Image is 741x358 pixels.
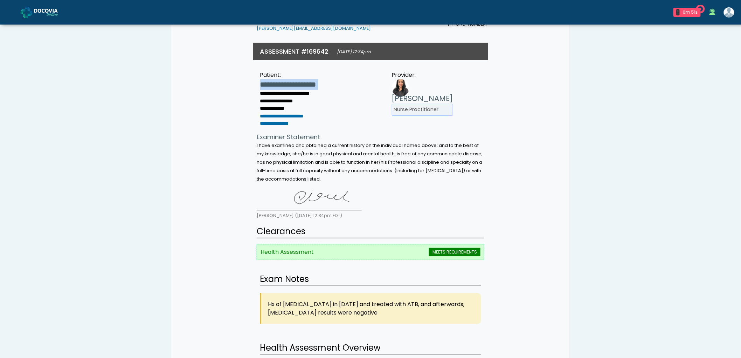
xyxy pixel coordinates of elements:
[257,142,483,182] small: I have examined and obtained a current history on the individual named above; and to the best of ...
[260,71,337,79] div: Patient:
[260,342,481,355] h2: Health Assessment Overview
[257,225,484,238] h2: Clearances
[683,9,698,15] div: 0m 51s
[260,293,481,324] div: Hx of [MEDICAL_DATA] in [DATE] and treated with ATB, and afterwards, [MEDICAL_DATA] results were ...
[724,7,734,18] img: Rachel Elazary
[34,9,69,16] img: Docovia
[669,5,705,20] a: 1 0m 51s
[392,93,453,104] h3: [PERSON_NAME]
[21,1,69,23] a: Docovia
[21,7,32,18] img: Docovia
[260,47,329,56] h3: ASSESSMENT #169642
[257,25,371,31] a: [PERSON_NAME][EMAIL_ADDRESS][DOMAIN_NAME]
[260,273,481,286] h2: Exam Notes
[257,133,484,141] h4: Examiner Statement
[392,71,453,79] div: Provider:
[337,49,371,55] small: [DATE] 12:34pm
[392,79,409,97] img: Provider image
[257,244,484,260] li: Health Assessment
[257,212,342,218] small: [PERSON_NAME] ([DATE] 12:34pm EDT)
[257,186,362,210] img: 0BGCI4AAAAGSURBVAMAFjbwDYn7Zw8AAAAASUVORK5CYII=
[392,104,453,116] li: Nurse Practitioner
[6,3,27,24] button: Open LiveChat chat widget
[676,9,680,15] div: 1
[429,248,480,256] span: MEETS REQUIREMENTS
